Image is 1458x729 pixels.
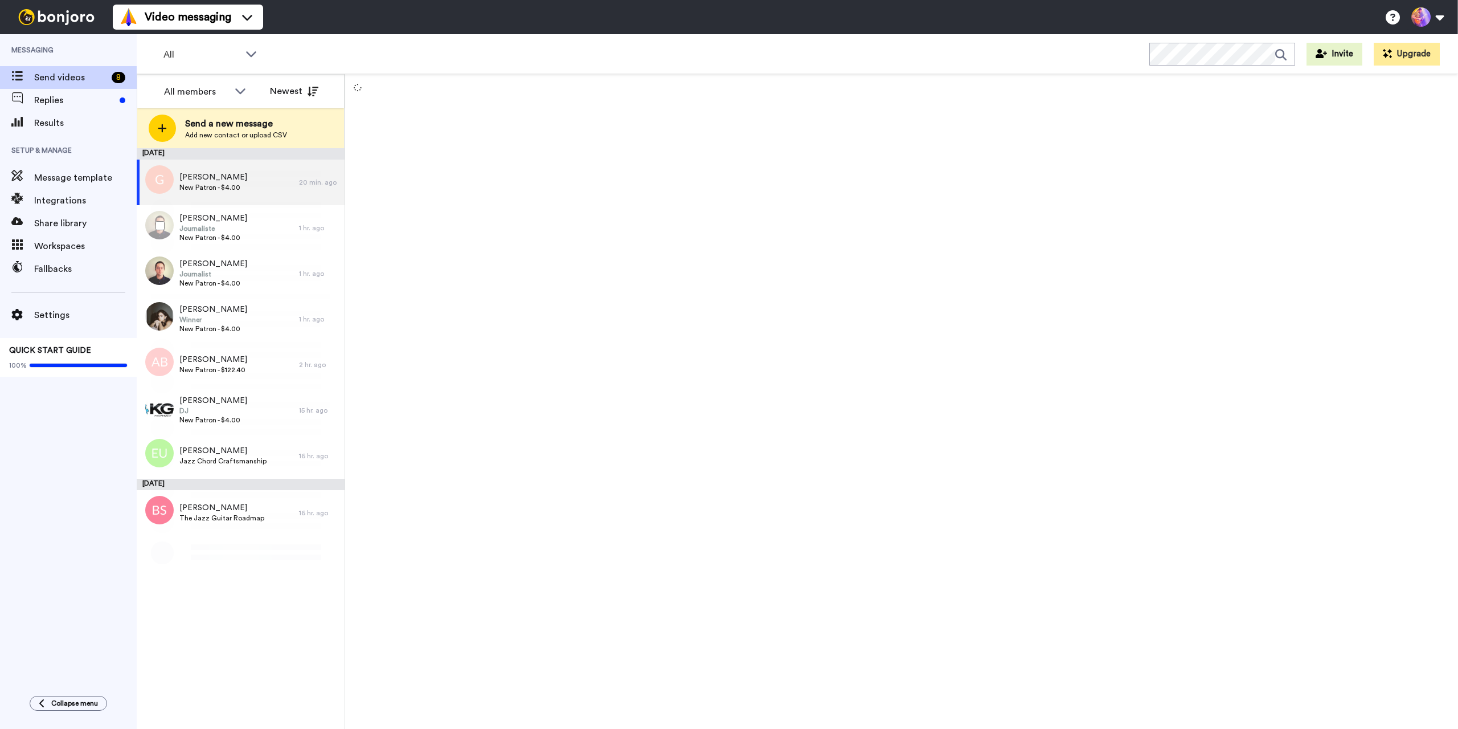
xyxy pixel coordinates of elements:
div: 8 [112,72,125,83]
span: Send videos [34,71,107,84]
span: New Patron - $4.00 [179,279,247,288]
span: New Patron - $4.00 [179,233,247,242]
span: Video messaging [145,9,231,25]
span: New Patron - $4.00 [179,183,247,192]
img: ab.png [145,348,174,376]
span: [PERSON_NAME] [179,395,247,406]
span: [PERSON_NAME] [179,258,247,270]
span: [PERSON_NAME] [179,445,267,457]
span: [PERSON_NAME] [179,213,247,224]
span: New Patron - $4.00 [179,416,247,425]
span: Workspaces [34,239,137,253]
span: Send a new message [185,117,287,131]
span: Add new contact or upload CSV [185,131,287,140]
img: g.png [145,165,174,194]
span: Integrations [34,194,137,207]
span: Collapse menu [51,699,98,708]
img: eu.png [145,439,174,467]
button: Invite [1307,43,1362,66]
div: 15 hr. ago [299,406,339,415]
button: Newest [261,80,327,103]
span: New Patron - $4.00 [179,324,247,333]
img: 71bc17a0-2711-4f92-97ea-5c0dcadadbf8.jpg [145,256,174,285]
span: [PERSON_NAME] [179,354,247,365]
div: 20 min. ago [299,178,339,187]
span: [PERSON_NAME] [179,304,247,315]
span: DJ [179,406,247,416]
span: Journalist [179,270,247,279]
span: The Jazz Guitar Roadmap [179,514,264,523]
span: Jazz Chord Craftsmanship [179,457,267,466]
span: Replies [34,93,115,107]
div: [DATE] [137,148,345,160]
span: New Patron - $122.40 [179,365,247,374]
div: 16 hr. ago [299,508,339,518]
span: Share library [34,217,137,230]
img: 0f192503-3a34-44fd-a9bf-8fbd6cd683ec.jpg [145,393,174,422]
img: bj-logo-header-white.svg [14,9,99,25]
div: [DATE] [137,479,345,490]
div: 16 hr. ago [299,451,339,461]
div: 1 hr. ago [299,223,339,233]
span: QUICK START GUIDE [9,347,91,355]
span: 100% [9,361,27,370]
span: [PERSON_NAME] [179,172,247,183]
button: Collapse menu [30,696,107,711]
span: Message template [34,171,137,185]
span: All [163,48,240,62]
img: bs.png [145,496,174,524]
img: 35d8f852-b7ed-4062-984b-88acbb118591.jpg [145,302,174,331]
span: [PERSON_NAME] [179,502,264,514]
span: Fallbacks [34,262,137,276]
span: Results [34,116,137,130]
div: 1 hr. ago [299,315,339,324]
button: Upgrade [1374,43,1440,66]
img: vm-color.svg [120,8,138,26]
span: Journaliste [179,224,247,233]
div: All members [164,85,229,99]
div: 2 hr. ago [299,360,339,369]
span: Winner [179,315,247,324]
div: 1 hr. ago [299,269,339,278]
span: Settings [34,308,137,322]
